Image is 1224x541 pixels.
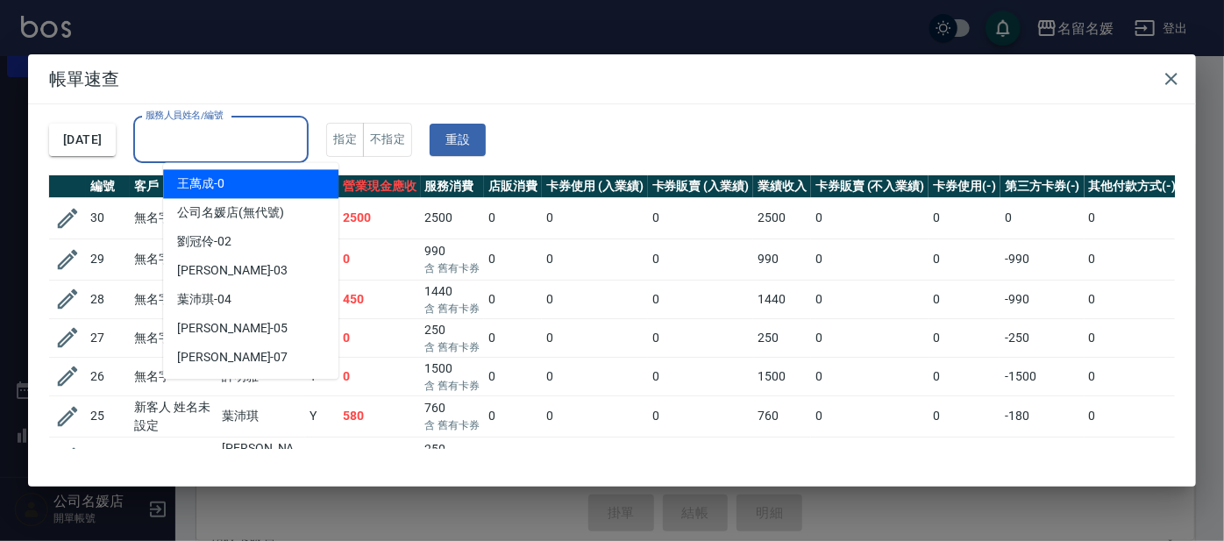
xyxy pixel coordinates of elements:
[542,238,648,280] td: 0
[130,197,217,238] td: 無名字
[421,357,485,395] td: 1500
[811,197,929,238] td: 0
[929,395,1000,437] td: 0
[425,260,480,276] p: 含 舊有卡券
[130,357,217,395] td: 無名字
[338,357,421,395] td: 0
[177,174,224,193] span: 王萬成 -0
[421,238,485,280] td: 990
[1085,318,1181,357] td: 0
[484,437,542,478] td: 0
[753,437,811,478] td: 250
[86,437,130,478] td: 24
[1085,437,1181,478] td: 0
[1085,197,1181,238] td: 0
[421,280,485,318] td: 1440
[753,197,811,238] td: 2500
[811,318,929,357] td: 0
[753,318,811,357] td: 250
[430,124,486,156] button: 重設
[648,395,754,437] td: 0
[326,123,364,157] button: 指定
[1000,238,1085,280] td: -990
[811,357,929,395] td: 0
[1000,175,1085,198] th: 第三方卡券(-)
[86,280,130,318] td: 28
[648,437,754,478] td: 0
[421,175,485,198] th: 服務消費
[1085,395,1181,437] td: 0
[1000,318,1085,357] td: -250
[130,238,217,280] td: 無名字
[648,175,754,198] th: 卡券販賣 (入業績)
[1085,280,1181,318] td: 0
[929,197,1000,238] td: 0
[86,238,130,280] td: 29
[130,280,217,318] td: 無名字
[177,348,288,367] span: [PERSON_NAME] -07
[811,437,929,478] td: 0
[1000,197,1085,238] td: 0
[130,437,217,478] td: 無名字
[929,280,1000,318] td: 0
[1085,175,1181,198] th: 其他付款方式(-)
[811,175,929,198] th: 卡券販賣 (不入業績)
[86,318,130,357] td: 27
[363,123,412,157] button: 不指定
[484,318,542,357] td: 0
[177,232,231,251] span: 劉冠伶 -02
[542,395,648,437] td: 0
[177,377,231,395] span: 許明雅 -08
[1085,238,1181,280] td: 0
[425,301,480,317] p: 含 舊有卡券
[130,175,217,198] th: 客戶
[305,437,338,478] td: Y
[421,318,485,357] td: 250
[130,318,217,357] td: 無名字
[177,203,284,222] span: 公司名媛店 (無代號)
[542,437,648,478] td: 0
[929,175,1000,198] th: 卡券使用(-)
[542,318,648,357] td: 0
[28,54,1196,103] h2: 帳單速查
[338,280,421,318] td: 450
[753,395,811,437] td: 760
[305,395,338,437] td: Y
[338,395,421,437] td: 580
[542,175,648,198] th: 卡券使用 (入業績)
[753,238,811,280] td: 990
[338,437,421,478] td: 0
[421,197,485,238] td: 2500
[648,357,754,395] td: 0
[648,197,754,238] td: 0
[542,357,648,395] td: 0
[177,290,231,309] span: 葉沛琪 -04
[1000,395,1085,437] td: -180
[542,197,648,238] td: 0
[484,238,542,280] td: 0
[86,357,130,395] td: 26
[425,417,480,433] p: 含 舊有卡券
[177,261,288,280] span: [PERSON_NAME] -03
[86,197,130,238] td: 30
[753,280,811,318] td: 1440
[217,437,305,478] td: [PERSON_NAME]
[338,197,421,238] td: 2500
[49,124,116,156] button: [DATE]
[1000,437,1085,478] td: -250
[421,395,485,437] td: 760
[929,437,1000,478] td: 0
[484,175,542,198] th: 店販消費
[929,357,1000,395] td: 0
[753,357,811,395] td: 1500
[1085,357,1181,395] td: 0
[753,175,811,198] th: 業績收入
[86,395,130,437] td: 25
[421,437,485,478] td: 250
[338,175,421,198] th: 營業現金應收
[1000,280,1085,318] td: -990
[648,318,754,357] td: 0
[648,238,754,280] td: 0
[811,238,929,280] td: 0
[929,238,1000,280] td: 0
